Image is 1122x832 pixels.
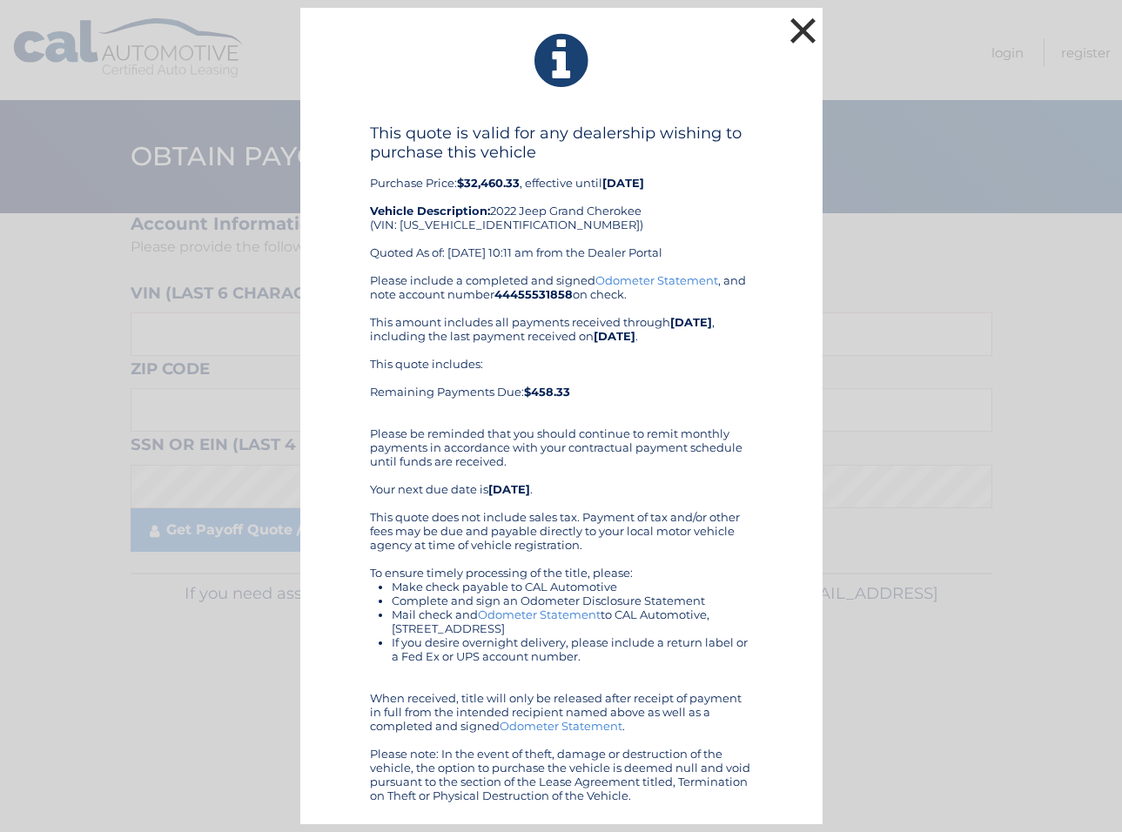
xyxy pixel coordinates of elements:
a: Odometer Statement [500,719,622,733]
b: 44455531858 [494,287,573,301]
button: × [786,13,821,48]
div: This quote includes: Remaining Payments Due: [370,357,753,413]
div: Purchase Price: , effective until 2022 Jeep Grand Cherokee (VIN: [US_VEHICLE_IDENTIFICATION_NUMBE... [370,124,753,273]
b: [DATE] [594,329,635,343]
a: Odometer Statement [595,273,718,287]
strong: Vehicle Description: [370,204,490,218]
li: Mail check and to CAL Automotive, [STREET_ADDRESS] [392,607,753,635]
b: $458.33 [524,385,570,399]
b: [DATE] [670,315,712,329]
h4: This quote is valid for any dealership wishing to purchase this vehicle [370,124,753,162]
b: $32,460.33 [457,176,520,190]
a: Odometer Statement [478,607,601,621]
li: Complete and sign an Odometer Disclosure Statement [392,594,753,607]
b: [DATE] [602,176,644,190]
div: Please include a completed and signed , and note account number on check. This amount includes al... [370,273,753,802]
li: If you desire overnight delivery, please include a return label or a Fed Ex or UPS account number. [392,635,753,663]
li: Make check payable to CAL Automotive [392,580,753,594]
b: [DATE] [488,482,530,496]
